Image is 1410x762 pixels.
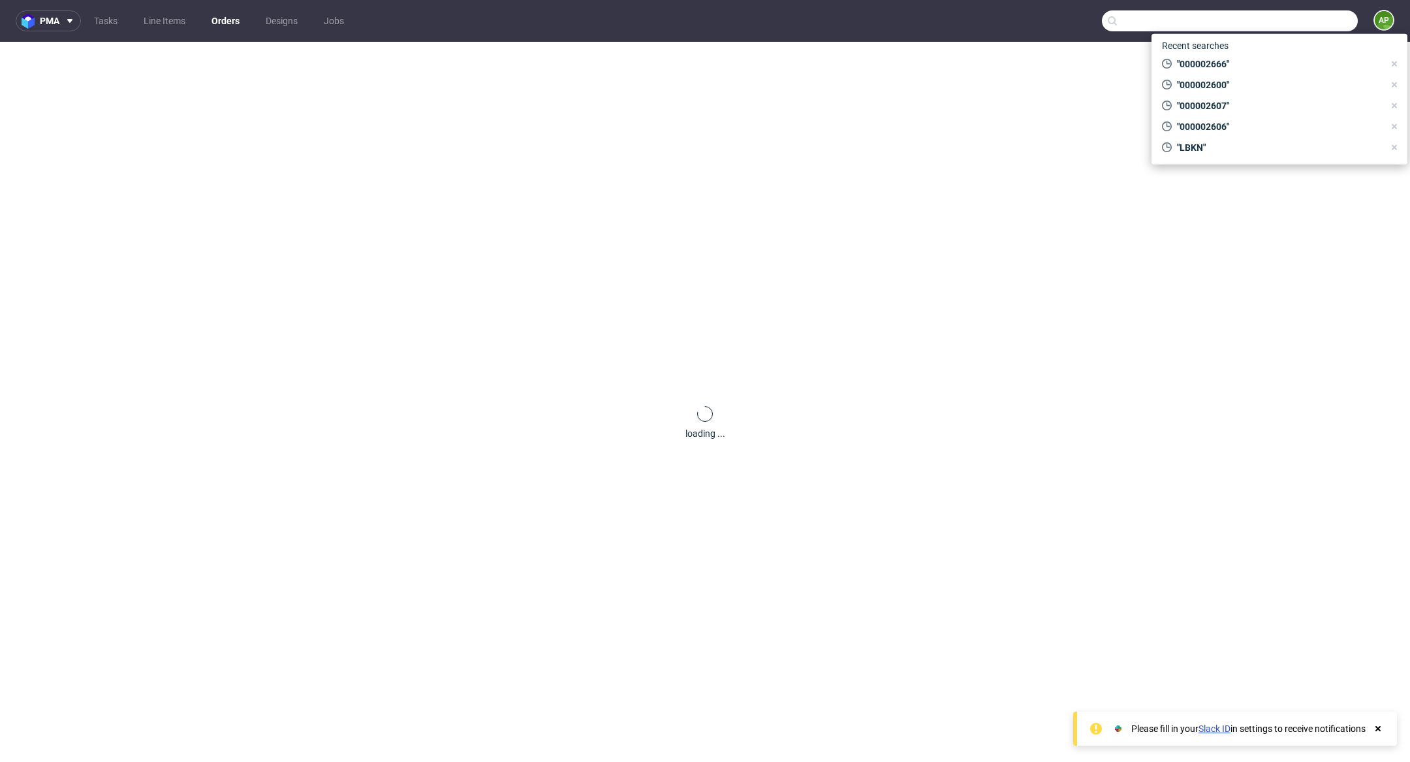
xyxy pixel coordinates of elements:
[685,427,725,440] div: loading ...
[1157,35,1234,56] span: Recent searches
[1172,141,1384,154] span: "LBKN"
[1198,723,1230,734] a: Slack ID
[1112,722,1125,735] img: Slack
[86,10,125,31] a: Tasks
[16,10,81,31] button: pma
[40,16,59,25] span: pma
[1172,99,1384,112] span: "000002607"
[1172,57,1384,71] span: "000002666"
[316,10,352,31] a: Jobs
[136,10,193,31] a: Line Items
[1172,120,1384,133] span: "000002606"
[258,10,305,31] a: Designs
[1375,11,1393,29] figcaption: AP
[22,14,40,29] img: logo
[1172,78,1384,91] span: "000002600"
[1131,722,1366,735] div: Please fill in your in settings to receive notifications
[204,10,247,31] a: Orders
